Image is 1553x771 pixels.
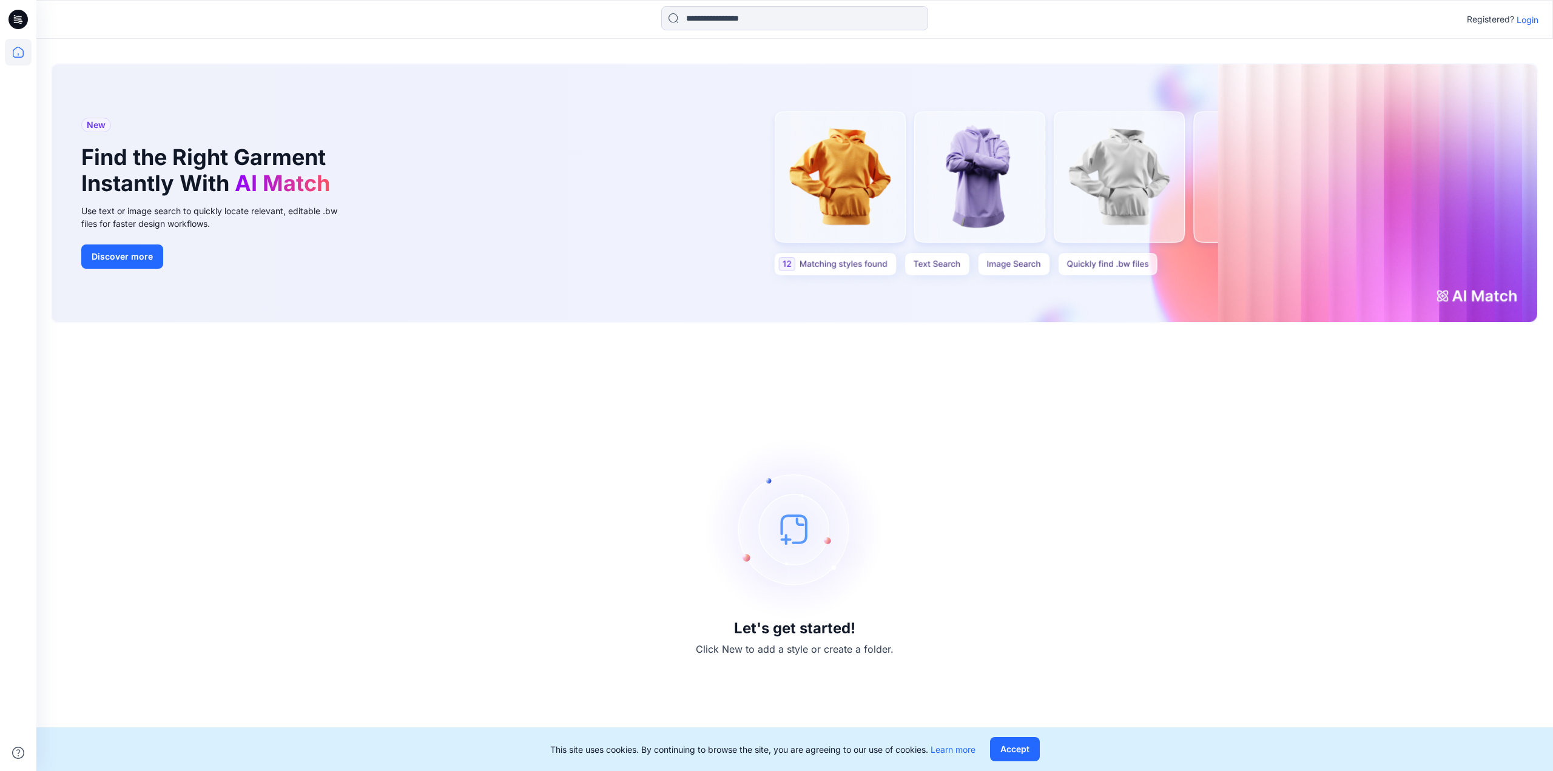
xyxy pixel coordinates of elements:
p: Login [1517,13,1538,26]
p: This site uses cookies. By continuing to browse the site, you are agreeing to our use of cookies. [550,743,975,756]
button: Accept [990,737,1040,761]
p: Click New to add a style or create a folder. [696,642,894,656]
h1: Find the Right Garment Instantly With [81,144,336,197]
span: New [87,118,106,132]
img: empty-state-image.svg [704,438,886,620]
h3: Let's get started! [734,620,855,637]
a: Learn more [931,744,975,755]
button: Discover more [81,244,163,269]
div: Use text or image search to quickly locate relevant, editable .bw files for faster design workflows. [81,204,354,230]
span: AI Match [235,170,330,197]
p: Registered? [1467,12,1514,27]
